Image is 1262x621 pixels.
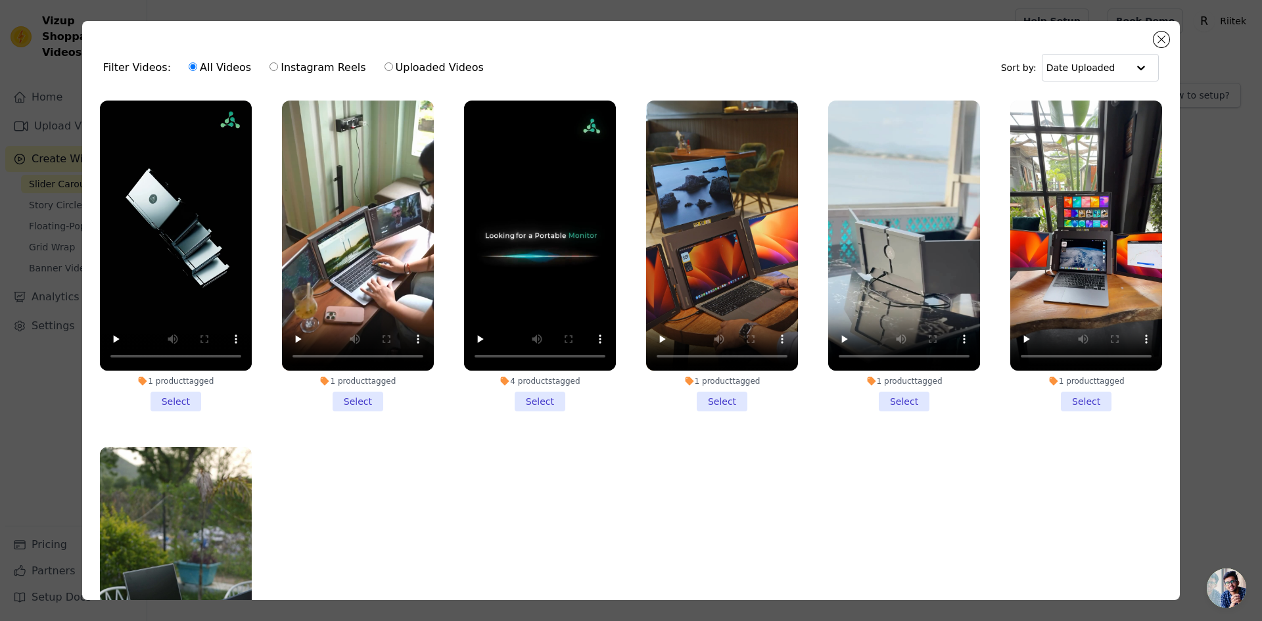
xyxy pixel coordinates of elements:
[188,59,252,76] label: All Videos
[269,59,366,76] label: Instagram Reels
[103,53,491,83] div: Filter Videos:
[1001,54,1159,81] div: Sort by:
[828,376,980,386] div: 1 product tagged
[282,376,434,386] div: 1 product tagged
[384,59,484,76] label: Uploaded Videos
[1010,376,1162,386] div: 1 product tagged
[464,376,616,386] div: 4 products tagged
[100,376,252,386] div: 1 product tagged
[646,376,798,386] div: 1 product tagged
[1207,568,1246,608] div: Open chat
[1154,32,1169,47] button: Close modal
